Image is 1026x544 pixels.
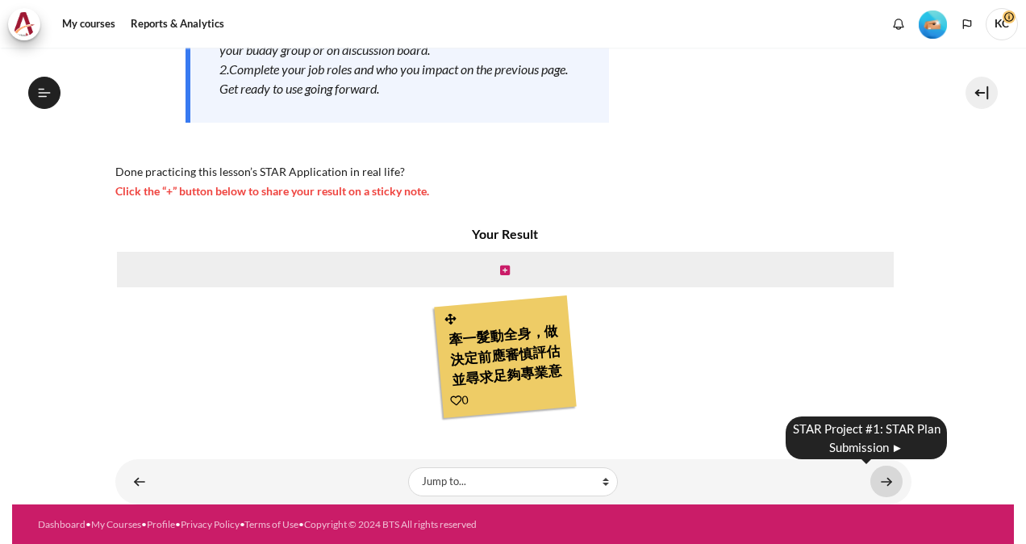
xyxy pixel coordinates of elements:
[500,265,510,276] i: Create new note in this column
[912,9,953,39] a: Level #2
[955,12,979,36] button: Languages
[986,8,1018,40] span: KC
[115,224,895,244] h4: Your Result
[443,313,458,325] i: Drag and drop this note
[244,518,298,530] a: Terms of Use
[115,165,405,178] span: Done practicing this lesson’s STAR Application in real life?
[115,184,429,198] span: Click the “+” button below to share your result on a sticky note.
[181,518,240,530] a: Privacy Policy
[8,8,48,40] a: Architeck Architeck
[304,518,477,530] a: Copyright © 2024 BTS All rights reserved
[449,391,469,409] div: 0
[147,518,175,530] a: Profile
[13,12,35,36] img: Architeck
[38,517,560,532] div: • • • • •
[38,518,85,530] a: Dashboard
[919,9,947,39] div: Level #2
[123,466,156,497] a: ◄ Drop the Right Fit
[786,416,947,459] div: STAR Project #1: STAR Plan Submission ►
[444,316,566,392] div: 牽一髮動全身，做決定前應審慎評估並尋求足夠專業意見，不能一意孤行
[219,60,580,98] div: 2.Complete your job roles and who you impact on the previous page. Get ready to use going forward.
[125,8,230,40] a: Reports & Analytics
[450,395,462,407] i: Add a Like
[886,12,911,36] div: Show notification window with no new notifications
[91,518,141,530] a: My Courses
[919,10,947,39] img: Level #2
[56,8,121,40] a: My courses
[986,8,1018,40] a: User menu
